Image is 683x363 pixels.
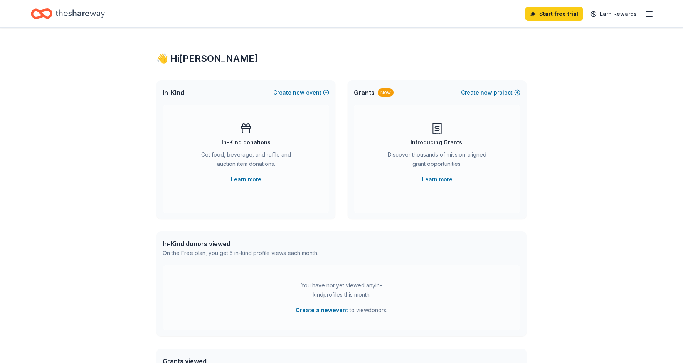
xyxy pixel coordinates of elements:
a: Learn more [231,175,261,184]
div: On the Free plan, you get 5 in-kind profile views each month. [163,248,318,258]
span: to view donors . [296,306,387,315]
button: Createnewproject [461,88,520,97]
a: Home [31,5,105,23]
div: In-Kind donors viewed [163,239,318,248]
a: Start free trial [525,7,583,21]
span: new [293,88,304,97]
div: Introducing Grants! [410,138,464,147]
div: You have not yet viewed any in-kind profiles this month. [293,281,390,299]
span: Grants [354,88,375,97]
button: Createnewevent [273,88,329,97]
button: Create a newevent [296,306,348,315]
span: In-Kind [163,88,184,97]
a: Learn more [422,175,453,184]
span: new [481,88,492,97]
div: New [378,88,394,97]
div: 👋 Hi [PERSON_NAME] [156,52,527,65]
div: Get food, beverage, and raffle and auction item donations. [193,150,298,172]
div: Discover thousands of mission-aligned grant opportunities. [385,150,490,172]
a: Earn Rewards [586,7,641,21]
div: In-Kind donations [222,138,271,147]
